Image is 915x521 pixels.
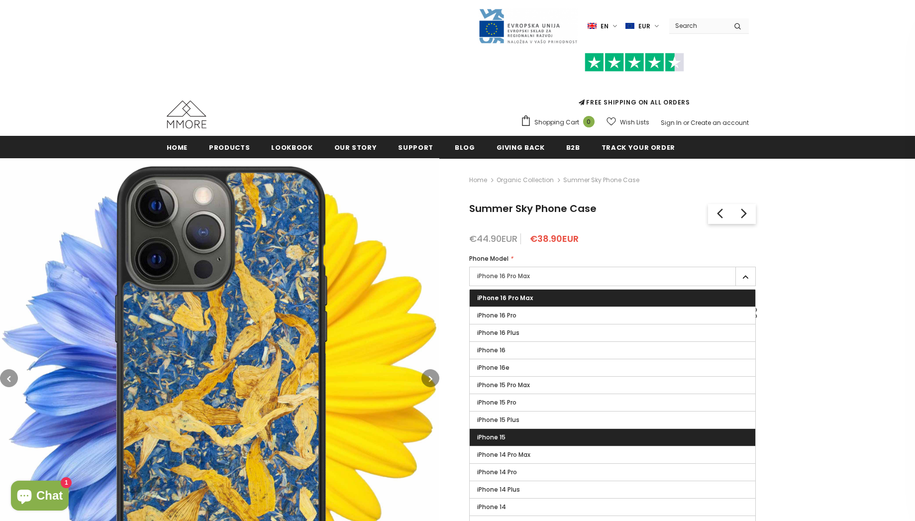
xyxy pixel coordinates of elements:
[455,143,475,152] span: Blog
[602,136,675,158] a: Track your order
[477,398,516,407] span: iPhone 15 Pro
[601,21,609,31] span: en
[478,21,578,30] a: Javni Razpis
[477,450,530,459] span: iPhone 14 Pro Max
[477,468,517,476] span: iPhone 14 Pro
[469,267,756,286] label: iPhone 16 Pro Max
[469,174,487,186] a: Home
[455,136,475,158] a: Blog
[583,116,595,127] span: 0
[683,118,689,127] span: or
[477,311,516,319] span: iPhone 16 Pro
[8,481,72,513] inbox-online-store-chat: Shopify online store chat
[477,485,520,494] span: iPhone 14 Plus
[469,202,597,215] span: Summer Sky Phone Case
[530,232,579,245] span: €38.90EUR
[469,232,517,245] span: €44.90EUR
[469,254,508,263] span: Phone Model
[209,136,250,158] a: Products
[477,416,519,424] span: iPhone 15 Plus
[520,115,600,130] a: Shopping Cart 0
[477,346,506,354] span: iPhone 16
[477,294,533,302] span: iPhone 16 Pro Max
[691,118,749,127] a: Create an account
[661,118,682,127] a: Sign In
[566,136,580,158] a: B2B
[563,174,639,186] span: Summer Sky Phone Case
[534,117,579,127] span: Shopping Cart
[398,143,433,152] span: support
[477,328,519,337] span: iPhone 16 Plus
[271,136,312,158] a: Lookbook
[607,113,649,131] a: Wish Lists
[585,53,684,72] img: Trust Pilot Stars
[477,433,506,441] span: iPhone 15
[209,143,250,152] span: Products
[167,143,188,152] span: Home
[477,363,509,372] span: iPhone 16e
[602,143,675,152] span: Track your order
[167,101,206,128] img: MMORE Cases
[638,21,650,31] span: EUR
[497,136,545,158] a: Giving back
[497,176,554,184] a: Organic Collection
[398,136,433,158] a: support
[477,503,506,511] span: iPhone 14
[669,18,726,33] input: Search Site
[520,72,749,98] iframe: Customer reviews powered by Trustpilot
[478,8,578,44] img: Javni Razpis
[497,143,545,152] span: Giving back
[620,117,649,127] span: Wish Lists
[334,136,377,158] a: Our Story
[477,381,530,389] span: iPhone 15 Pro Max
[588,22,597,30] img: i-lang-1.png
[334,143,377,152] span: Our Story
[566,143,580,152] span: B2B
[271,143,312,152] span: Lookbook
[520,57,749,106] span: FREE SHIPPING ON ALL ORDERS
[167,136,188,158] a: Home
